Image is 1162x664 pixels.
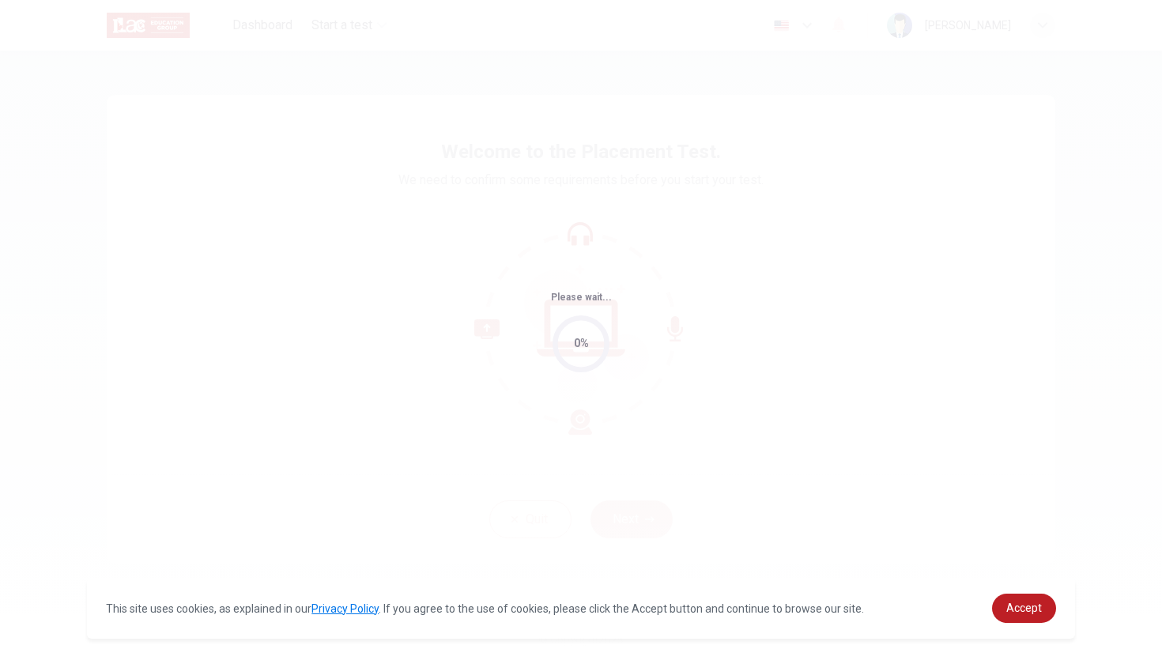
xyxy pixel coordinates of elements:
[311,602,379,615] a: Privacy Policy
[992,594,1056,623] a: dismiss cookie message
[106,602,864,615] span: This site uses cookies, as explained in our . If you agree to the use of cookies, please click th...
[574,334,589,353] div: 0%
[551,292,612,303] span: Please wait...
[87,578,1075,639] div: cookieconsent
[1006,602,1042,614] span: Accept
